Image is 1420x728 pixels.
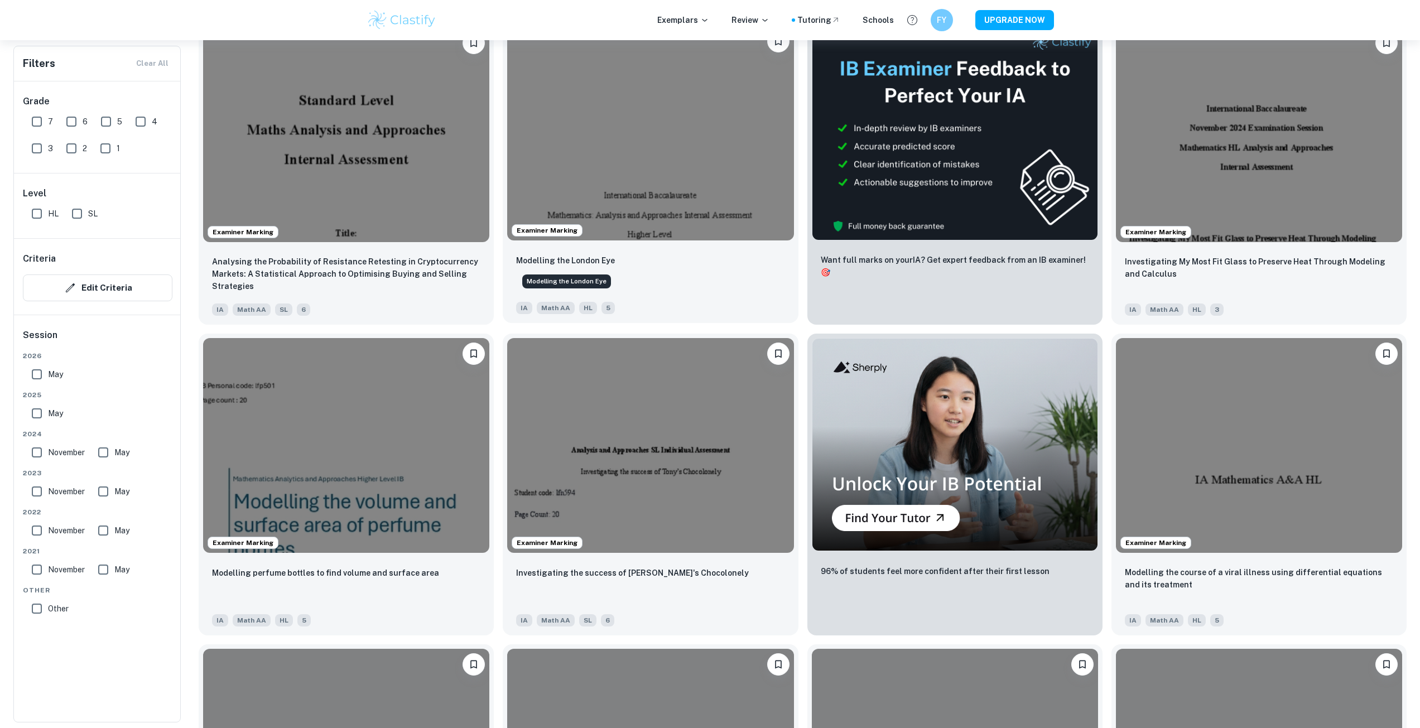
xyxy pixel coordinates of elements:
p: Exemplars [657,14,709,26]
span: 2021 [23,546,172,556]
a: Examiner MarkingBookmarkInvestigating the success of Tony's ChocolonelyIAMath AASL6 [503,334,798,635]
h6: FY [935,14,948,26]
span: 3 [48,142,53,155]
span: IA [212,303,228,316]
p: Investigating My Most Fit Glass to Preserve Heat Through Modeling and Calculus [1125,255,1393,280]
img: Math AA IA example thumbnail: Modelling the course of a viral illness [1116,338,1402,553]
button: Bookmark [1375,653,1398,676]
span: Math AA [537,302,575,314]
span: HL [275,614,293,626]
span: 3 [1210,303,1224,316]
span: 5 [117,115,122,128]
span: SL [88,208,98,220]
span: 1 [117,142,120,155]
p: Modelling the course of a viral illness using differential equations and its treatment [1125,566,1393,591]
span: IA [516,614,532,626]
span: 7 [48,115,53,128]
span: November [48,563,85,576]
span: 2026 [23,351,172,361]
p: 96% of students feel more confident after their first lesson [821,565,1050,577]
button: Bookmark [1375,32,1398,54]
span: SL [579,614,596,626]
a: Examiner MarkingBookmarkModelling the course of a viral illness using differential equations and ... [1111,334,1407,635]
img: Math AA IA example thumbnail: Investigating My Most Fit Glass to Prese [1116,27,1402,242]
span: Math AA [1145,614,1183,626]
img: Thumbnail [812,27,1098,240]
span: Math AA [537,614,575,626]
span: May [48,407,63,420]
a: Tutoring [797,14,840,26]
span: 5 [297,614,311,626]
span: May [114,524,129,537]
span: May [114,446,129,459]
span: 5 [601,302,615,314]
h6: Session [23,329,172,351]
span: Examiner Marking [1121,227,1191,237]
a: Examiner MarkingBookmarkModelling the London EyeIAMath AAHL5 [503,23,798,325]
button: Bookmark [463,653,485,676]
span: May [114,485,129,498]
a: Examiner MarkingBookmarkModelling perfume bottles to find volume and surface areaIAMath AAHL5 [199,334,494,635]
span: November [48,446,85,459]
span: Math AA [233,614,271,626]
p: Modelling the London Eye [516,254,615,267]
span: 🎯 [821,268,830,277]
a: Examiner MarkingBookmarkAnalysing the Probability of Resistance Retesting in Cryptocurrency Marke... [199,23,494,325]
span: Math AA [1145,303,1183,316]
p: Want full marks on your IA ? Get expert feedback from an IB examiner! [821,254,1089,278]
img: Math AA IA example thumbnail: Modelling the London Eye [507,26,793,240]
button: Bookmark [1375,343,1398,365]
a: ThumbnailWant full marks on yourIA? Get expert feedback from an IB examiner! [807,23,1103,325]
span: IA [1125,614,1141,626]
h6: Filters [23,56,55,71]
p: Investigating the success of Tony's Chocolonely [516,567,749,579]
a: Thumbnail96% of students feel more confident after their first lesson [807,334,1103,635]
span: May [48,368,63,380]
span: IA [516,302,532,314]
h6: Criteria [23,252,56,266]
span: Examiner Marking [1121,538,1191,548]
img: Math AA IA example thumbnail: Analysing the Probability of Resistance [203,27,489,242]
p: Analysing the Probability of Resistance Retesting in Cryptocurrency Markets: A Statistical Approa... [212,255,480,292]
span: 2022 [23,507,172,517]
span: November [48,524,85,537]
span: 6 [297,303,310,316]
span: HL [579,302,597,314]
span: Examiner Marking [208,227,278,237]
a: Examiner MarkingBookmarkInvestigating My Most Fit Glass to Preserve Heat Through Modeling and Cal... [1111,23,1407,325]
span: 2024 [23,429,172,439]
span: May [114,563,129,576]
button: Bookmark [767,30,790,52]
a: Schools [863,14,894,26]
h6: Level [23,187,172,200]
span: HL [48,208,59,220]
span: 6 [601,614,614,626]
button: Bookmark [463,32,485,54]
span: 2025 [23,390,172,400]
span: Examiner Marking [512,225,582,235]
img: Math AA IA example thumbnail: Investigating the success of Tony's Choc [507,338,793,553]
img: Math AA IA example thumbnail: Modelling perfume bottles to find volume [203,338,489,553]
span: IA [212,614,228,626]
span: Examiner Marking [512,538,582,548]
div: Modelling the London Eye [522,274,611,288]
img: Thumbnail [812,338,1098,551]
button: Edit Criteria [23,274,172,301]
span: 5 [1210,614,1224,626]
button: FY [931,9,953,31]
span: SL [275,303,292,316]
p: Review [731,14,769,26]
span: 6 [83,115,88,128]
span: HL [1188,303,1206,316]
button: Help and Feedback [903,11,922,30]
span: 2 [83,142,87,155]
img: Clastify logo [367,9,437,31]
p: Modelling perfume bottles to find volume and surface area [212,567,439,579]
button: Bookmark [767,343,790,365]
span: Other [23,585,172,595]
span: Other [48,602,69,615]
span: 4 [152,115,157,128]
span: HL [1188,614,1206,626]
